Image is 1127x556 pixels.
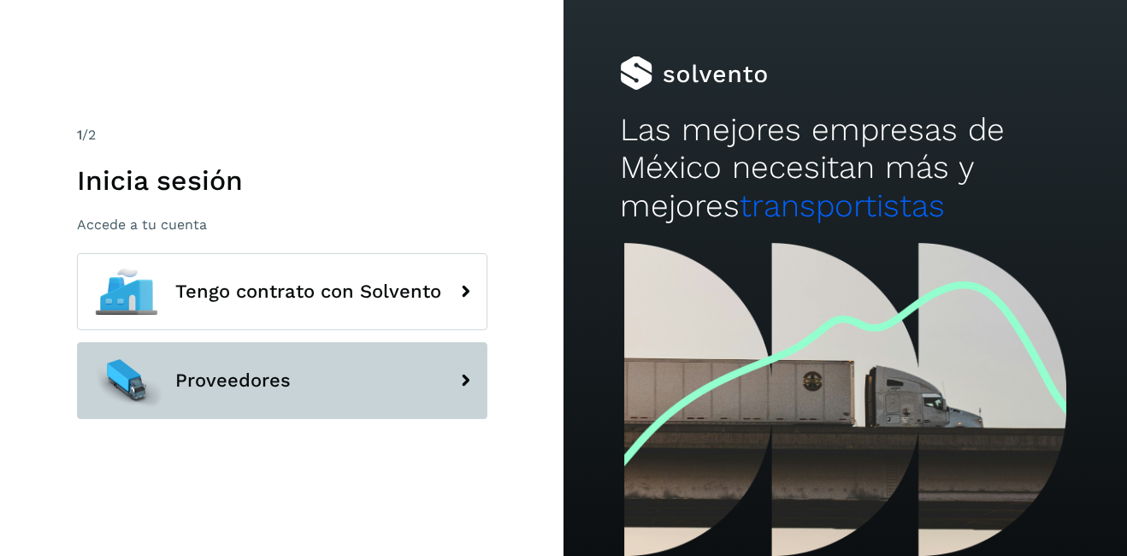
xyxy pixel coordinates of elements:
[77,127,82,143] span: 1
[740,187,945,224] span: transportistas
[77,164,487,197] h1: Inicia sesión
[77,125,487,145] div: /2
[77,253,487,330] button: Tengo contrato con Solvento
[77,342,487,419] button: Proveedores
[620,111,1071,225] h2: Las mejores empresas de México necesitan más y mejores
[175,281,441,302] span: Tengo contrato con Solvento
[77,216,487,233] p: Accede a tu cuenta
[175,370,291,391] span: Proveedores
